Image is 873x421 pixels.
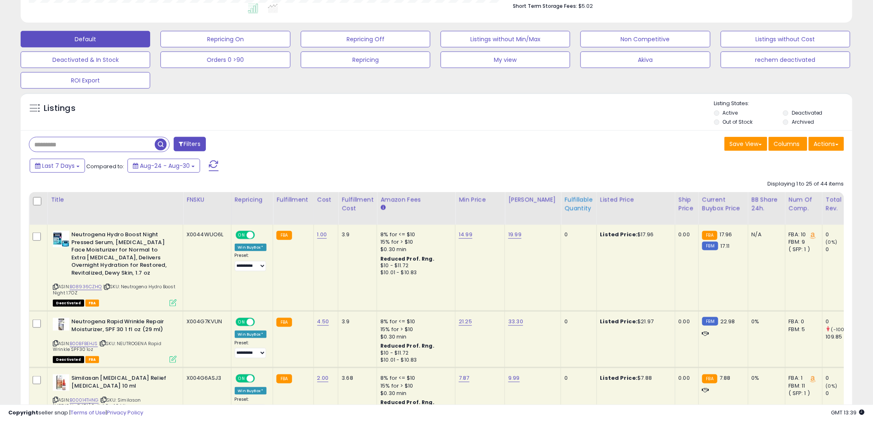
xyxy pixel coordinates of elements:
[752,231,779,238] div: N/A
[831,409,865,416] span: 2025-09-7 13:39 GMT
[21,52,150,68] button: Deactivated & In Stock
[342,318,370,325] div: 3.9
[235,387,267,395] div: Win BuyBox *
[380,262,449,269] div: $10 - $11.72
[235,195,270,204] div: Repricing
[508,318,523,326] a: 33.30
[702,242,718,250] small: FBM
[380,333,449,341] div: $0.30 min
[253,375,267,382] span: OFF
[600,230,638,238] b: Listed Price:
[86,162,124,170] span: Compared to:
[789,374,816,382] div: FBA: 1
[679,231,692,238] div: 0.00
[679,318,692,325] div: 0.00
[792,109,823,116] label: Deactivated
[53,318,177,362] div: ASIN:
[441,31,570,47] button: Listings without Min/Max
[789,246,816,253] div: ( SFP: 1 )
[71,374,172,392] b: Similasan [MEDICAL_DATA] Relief [MEDICAL_DATA] 10 ml
[42,162,75,170] span: Last 7 Days
[809,137,844,151] button: Actions
[789,382,816,390] div: FBM: 11
[508,374,520,382] a: 9.99
[459,318,472,326] a: 21.25
[679,195,695,213] div: Ship Price
[600,231,669,238] div: $17.96
[107,409,143,416] a: Privacy Policy
[276,231,292,240] small: FBA
[140,162,190,170] span: Aug-24 - Aug-30
[580,31,710,47] button: Non Competitive
[235,244,267,251] div: Win BuyBox *
[721,52,850,68] button: rechem deactivated
[508,195,557,204] div: [PERSON_NAME]
[826,390,859,397] div: 0
[235,331,267,338] div: Win BuyBox *
[380,382,449,390] div: 15% for > $10
[702,374,717,383] small: FBA
[53,356,84,363] span: All listings that are unavailable for purchase on Amazon for any reason other than out-of-stock
[276,318,292,327] small: FBA
[380,374,449,382] div: 8% for <= $10
[53,231,69,247] img: 41NfcQwXM4L._SL40_.jpg
[769,137,807,151] button: Columns
[789,326,816,333] div: FBM: 5
[317,195,335,204] div: Cost
[580,52,710,68] button: Akiva
[826,374,859,382] div: 0
[600,374,638,382] b: Listed Price:
[826,246,859,253] div: 0
[826,318,859,325] div: 0
[380,326,449,333] div: 15% for > $10
[752,195,782,213] div: BB Share 24h.
[30,159,85,173] button: Last 7 Days
[702,317,718,326] small: FBM
[8,409,38,416] strong: Copyright
[789,195,819,213] div: Num of Comp.
[508,230,521,239] a: 19.99
[380,357,449,364] div: $10.01 - $10.83
[774,140,800,148] span: Columns
[71,318,172,335] b: Neutrogena Rapid Wrinkle Repair Moisturizer, SPF 30 1 fl oz (29 ml)
[380,195,452,204] div: Amazon Fees
[441,52,570,68] button: My view
[235,340,267,359] div: Preset:
[186,318,225,325] div: X004G7KVUN
[826,195,856,213] div: Total Rev.
[600,195,672,204] div: Listed Price
[721,31,850,47] button: Listings without Cost
[253,232,267,239] span: OFF
[236,232,247,239] span: ON
[831,326,850,333] small: (-100%)
[380,204,385,212] small: Amazon Fees.
[186,374,225,382] div: X004G6ASJ3
[160,31,290,47] button: Repricing On
[160,52,290,68] button: Orders 0 >90
[600,318,638,325] b: Listed Price:
[85,300,99,307] span: FBA
[342,195,373,213] div: Fulfillment Cost
[186,195,228,204] div: FNSKU
[301,31,430,47] button: Repricing Off
[380,342,434,349] b: Reduced Prof. Rng.
[53,340,161,353] span: | SKU: NEUTROGENA Rapid Wrinkle SPF30 1oz
[236,375,247,382] span: ON
[459,230,472,239] a: 14.99
[380,255,434,262] b: Reduced Prof. Rng.
[826,333,859,341] div: 109.85
[600,318,669,325] div: $21.97
[752,318,779,325] div: 0%
[380,390,449,397] div: $0.30 min
[53,318,69,331] img: 31TOQfm6p4L._SL40_.jpg
[578,2,593,10] span: $5.02
[768,180,844,188] div: Displaying 1 to 25 of 44 items
[380,350,449,357] div: $10 - $11.72
[679,374,692,382] div: 0.00
[186,231,225,238] div: X0044WUO6L
[44,103,76,114] h5: Listings
[71,409,106,416] a: Terms of Use
[826,383,838,389] small: (0%)
[317,374,329,382] a: 2.00
[53,231,177,306] div: ASIN:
